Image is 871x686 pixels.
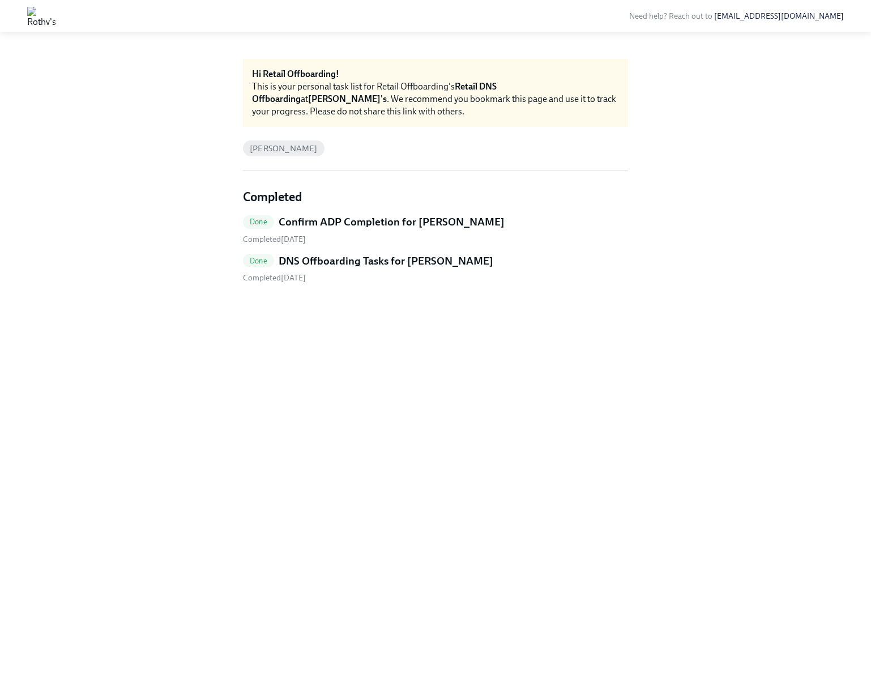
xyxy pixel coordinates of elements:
h5: Confirm ADP Completion for [PERSON_NAME] [279,215,505,229]
a: DoneDNS Offboarding Tasks for [PERSON_NAME] Completed[DATE] [243,254,628,284]
div: This is your personal task list for Retail Offboarding's at . We recommend you bookmark this page... [252,80,619,118]
span: Done [243,257,274,265]
h5: DNS Offboarding Tasks for [PERSON_NAME] [279,254,493,269]
a: DoneConfirm ADP Completion for [PERSON_NAME] Completed[DATE] [243,215,628,245]
span: Done [243,218,274,226]
span: [PERSON_NAME] [243,144,325,153]
span: Need help? Reach out to [629,11,844,21]
a: [EMAIL_ADDRESS][DOMAIN_NAME] [714,11,844,21]
h4: Completed [243,189,628,206]
img: Rothy's [27,7,56,25]
strong: [PERSON_NAME]'s [308,93,387,104]
span: Wednesday, October 8th 2025, 11:21 am [243,273,306,283]
span: Wednesday, October 8th 2025, 11:04 am [243,235,306,244]
strong: Hi Retail Offboarding! [252,69,339,79]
